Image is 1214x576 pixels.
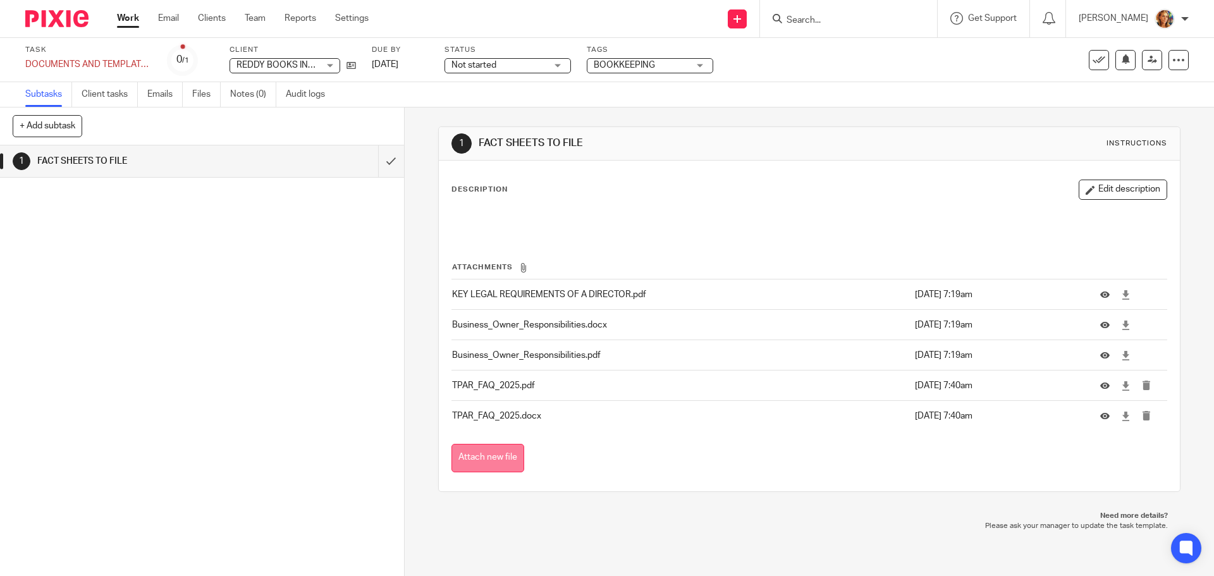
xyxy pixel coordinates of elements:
[176,52,189,67] div: 0
[445,45,571,55] label: Status
[451,511,1167,521] p: Need more details?
[335,12,369,25] a: Settings
[198,12,226,25] a: Clients
[192,82,221,107] a: Files
[25,10,89,27] img: Pixie
[245,12,266,25] a: Team
[452,288,908,301] p: KEY LEGAL REQUIREMENTS OF A DIRECTOR.pdf
[451,185,508,195] p: Description
[372,45,429,55] label: Due by
[1121,379,1131,392] a: Download
[785,15,899,27] input: Search
[915,379,1081,392] p: [DATE] 7:40am
[230,45,356,55] label: Client
[915,288,1081,301] p: [DATE] 7:19am
[82,82,138,107] a: Client tasks
[1121,410,1131,422] a: Download
[1121,319,1131,331] a: Download
[452,264,513,271] span: Attachments
[13,152,30,170] div: 1
[479,137,837,150] h1: FACT SHEETS TO FILE
[372,60,398,69] span: [DATE]
[452,349,908,362] p: Business_Owner_Responsibilities.pdf
[147,82,183,107] a: Emails
[915,319,1081,331] p: [DATE] 7:19am
[230,82,276,107] a: Notes (0)
[286,82,334,107] a: Audit logs
[1079,12,1148,25] p: [PERSON_NAME]
[158,12,179,25] a: Email
[117,12,139,25] a: Work
[1121,349,1131,362] a: Download
[915,410,1081,422] p: [DATE] 7:40am
[968,14,1017,23] span: Get Support
[236,61,341,70] span: REDDY BOOKS INTERNAL
[451,444,524,472] button: Attach new file
[1107,138,1167,149] div: Instructions
[451,133,472,154] div: 1
[1121,288,1131,301] a: Download
[1079,180,1167,200] button: Edit description
[915,349,1081,362] p: [DATE] 7:19am
[587,45,713,55] label: Tags
[1155,9,1175,29] img: Avatar.png
[285,12,316,25] a: Reports
[452,379,908,392] p: TPAR_FAQ_2025.pdf
[451,521,1167,531] p: Please ask your manager to update the task template.
[37,152,256,171] h1: FACT SHEETS TO FILE
[25,82,72,107] a: Subtasks
[25,58,152,71] div: DOCUMENTS AND TEMPLATES TO BE FILED
[182,57,189,64] small: /1
[13,115,82,137] button: + Add subtask
[451,61,496,70] span: Not started
[25,45,152,55] label: Task
[594,61,655,70] span: BOOKKEEPING
[452,319,908,331] p: Business_Owner_Responsibilities.docx
[452,410,908,422] p: TPAR_FAQ_2025.docx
